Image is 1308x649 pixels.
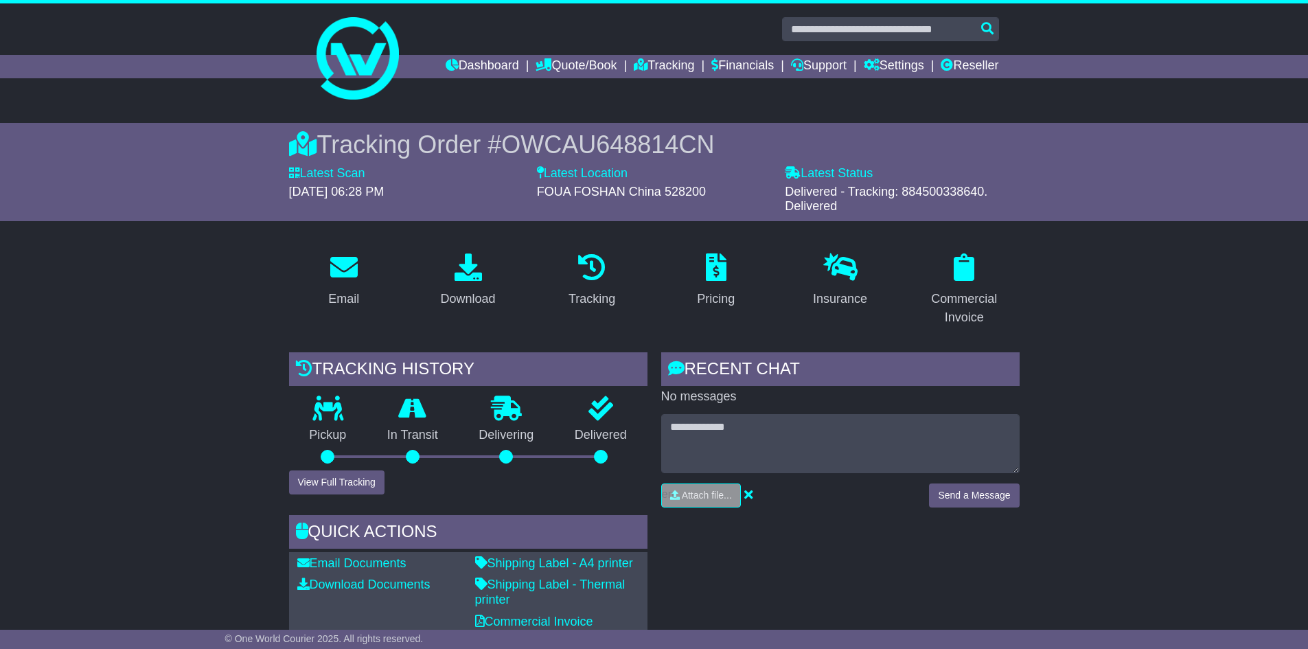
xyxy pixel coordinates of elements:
p: In Transit [367,428,459,443]
a: Dashboard [446,55,519,78]
p: Delivered [554,428,647,443]
a: Download Documents [297,578,431,591]
label: Latest Scan [289,166,365,181]
span: OWCAU648814CN [501,130,714,159]
div: Download [440,290,495,308]
a: Financials [711,55,774,78]
span: FOUA FOSHAN China 528200 [537,185,706,198]
span: [DATE] 06:28 PM [289,185,385,198]
div: Quick Actions [289,515,647,552]
span: © One World Courier 2025. All rights reserved. [225,633,424,644]
div: Tracking history [289,352,647,389]
div: Email [328,290,359,308]
a: Commercial Invoice [475,615,593,628]
div: Tracking Order # [289,130,1020,159]
a: Download [431,249,504,313]
a: Commercial Invoice [909,249,1020,332]
div: Commercial Invoice [918,290,1011,327]
span: Delivered - Tracking: 884500338640. Delivered [785,185,987,214]
a: Tracking [560,249,624,313]
a: Shipping Label - A4 printer [475,556,633,570]
div: RECENT CHAT [661,352,1020,389]
a: Quote/Book [536,55,617,78]
label: Latest Status [785,166,873,181]
p: Pickup [289,428,367,443]
div: Tracking [569,290,615,308]
a: Settings [864,55,924,78]
a: Email Documents [297,556,406,570]
div: Insurance [813,290,867,308]
a: Pricing [688,249,744,313]
a: Reseller [941,55,998,78]
a: Tracking [634,55,694,78]
a: Insurance [804,249,876,313]
a: Email [319,249,368,313]
p: No messages [661,389,1020,405]
a: Support [791,55,847,78]
button: Send a Message [929,483,1019,508]
button: View Full Tracking [289,470,385,494]
div: Pricing [697,290,735,308]
p: Delivering [459,428,555,443]
a: Shipping Label - Thermal printer [475,578,626,606]
label: Latest Location [537,166,628,181]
